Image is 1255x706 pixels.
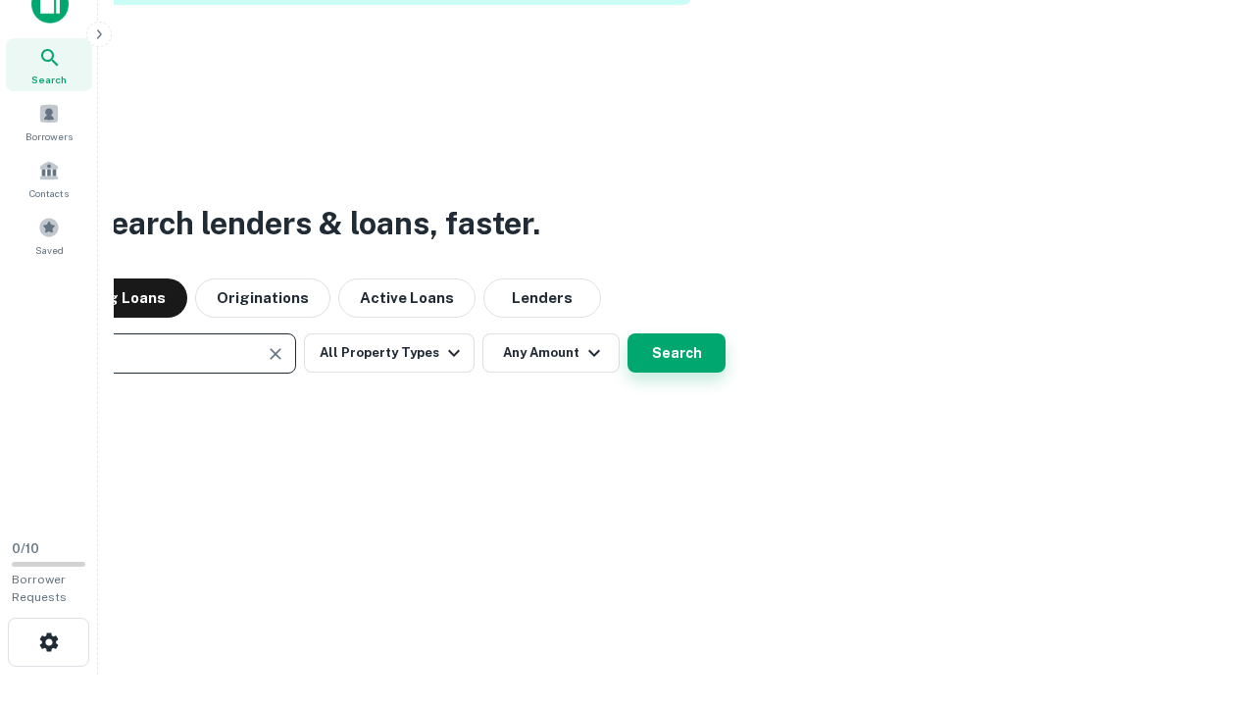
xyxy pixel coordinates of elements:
[6,209,92,262] a: Saved
[12,541,39,556] span: 0 / 10
[35,242,64,258] span: Saved
[1157,549,1255,643] iframe: Chat Widget
[6,95,92,148] a: Borrowers
[483,278,601,318] button: Lenders
[6,152,92,205] a: Contacts
[89,200,540,247] h3: Search lenders & loans, faster.
[25,128,73,144] span: Borrowers
[12,573,67,604] span: Borrower Requests
[262,340,289,368] button: Clear
[304,333,475,373] button: All Property Types
[195,278,330,318] button: Originations
[6,38,92,91] a: Search
[482,333,620,373] button: Any Amount
[31,72,67,87] span: Search
[338,278,476,318] button: Active Loans
[627,333,726,373] button: Search
[29,185,69,201] span: Contacts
